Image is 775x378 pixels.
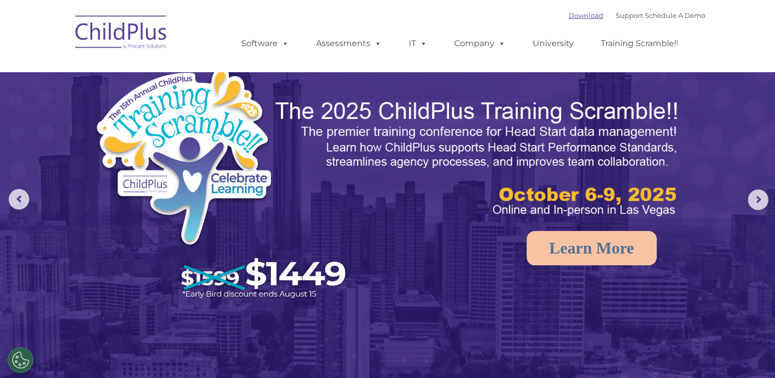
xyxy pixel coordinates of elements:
[142,110,186,117] span: Phone number
[444,33,516,54] a: Company
[399,33,437,54] a: IT
[608,267,775,378] iframe: Chat Widget
[8,347,33,373] button: Cookies Settings
[527,231,657,265] a: Learn More
[645,11,705,19] a: Schedule A Demo
[306,33,392,54] a: Assessments
[522,33,584,54] a: University
[142,68,174,75] span: Last name
[616,11,643,19] a: Support
[591,33,688,54] a: Training Scramble!!
[569,11,603,19] a: Download
[569,11,705,19] font: |
[231,33,299,54] a: Software
[70,8,173,59] img: ChildPlus by Procare Solutions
